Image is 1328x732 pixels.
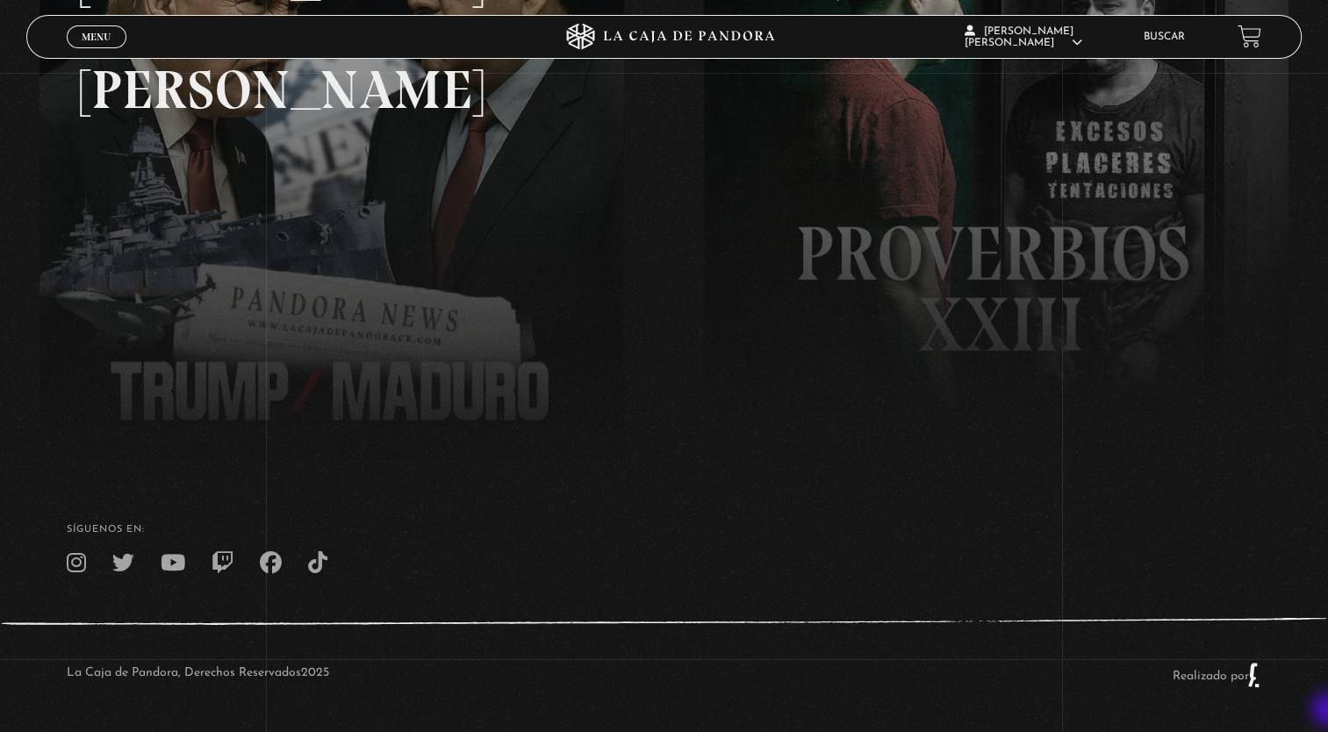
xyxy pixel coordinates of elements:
a: Realizado por [1172,670,1261,683]
a: Buscar [1144,32,1185,42]
span: Menu [82,32,111,42]
h4: SÍguenos en: [67,525,1262,535]
a: View your shopping cart [1238,25,1261,48]
p: La Caja de Pandora, Derechos Reservados 2025 [67,662,329,688]
span: Cerrar [75,46,117,58]
span: [PERSON_NAME] [PERSON_NAME] [965,26,1082,48]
